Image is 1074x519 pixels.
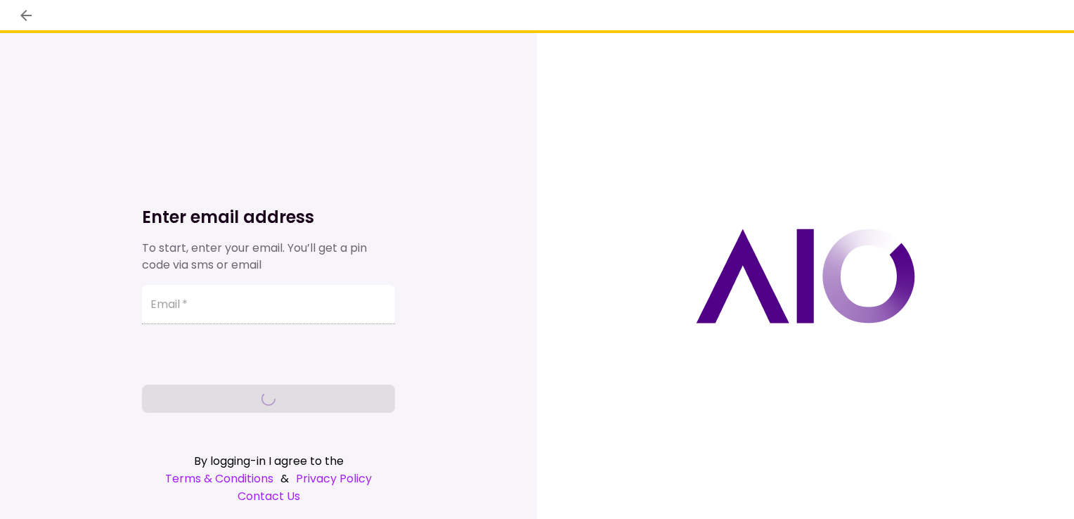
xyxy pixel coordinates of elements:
[142,452,395,470] div: By logging-in I agree to the
[696,229,915,323] img: AIO logo
[14,4,38,27] button: back
[296,470,372,487] a: Privacy Policy
[142,240,395,274] div: To start, enter your email. You’ll get a pin code via sms or email
[142,487,395,505] a: Contact Us
[165,470,273,487] a: Terms & Conditions
[142,470,395,487] div: &
[142,206,395,229] h1: Enter email address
